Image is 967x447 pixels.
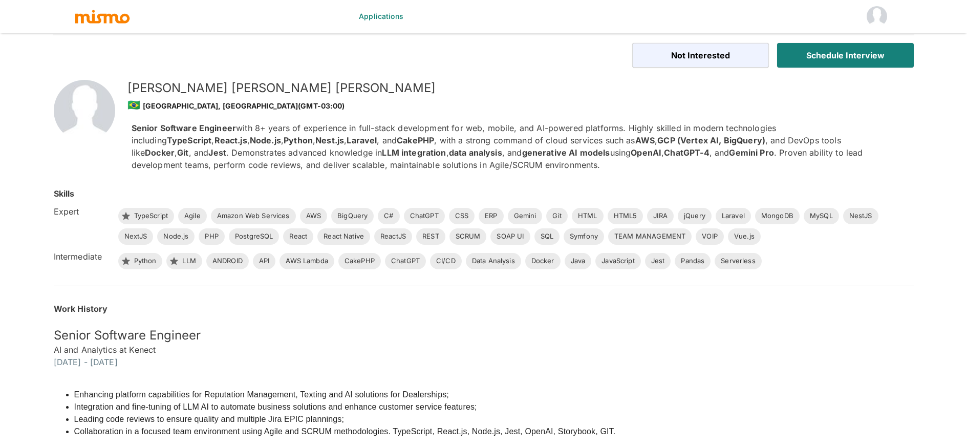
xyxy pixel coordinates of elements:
li: Enhancing platform capabilities for Reputation Management, Texting and AI solutions for Dealerships; [74,389,616,401]
span: Serverless [715,256,762,266]
strong: data analysis [449,147,502,158]
span: MongoDB [755,211,800,221]
span: VOIP [696,231,724,242]
h5: Senior Software Engineer [54,327,914,344]
span: CSS [449,211,475,221]
strong: Jest [208,147,226,158]
strong: GCP (Vertex AI, BigQuery) [657,135,765,145]
strong: Git [177,147,188,158]
h6: Expert [54,205,110,218]
li: Leading code reviews to ensure quality and multiple Jira EPIC plannings; [74,413,616,425]
span: TEAM MANAGEMENT [608,231,692,242]
span: JIRA [647,211,674,221]
span: Agile [178,211,207,221]
h6: Work History [54,303,914,315]
strong: Node.js [250,135,281,145]
h6: Intermediate [54,250,110,263]
strong: Laravel [347,135,377,145]
span: jQuery [678,211,712,221]
strong: Python [284,135,313,145]
h5: [PERSON_NAME] [PERSON_NAME] [PERSON_NAME] [127,80,897,96]
strong: Docker [145,147,175,158]
span: PostgreSQL [229,231,280,242]
span: JavaScript [595,256,641,266]
span: SCRUM [449,231,487,242]
span: SQL [534,231,560,242]
span: NextJS [118,231,154,242]
span: HTML5 [608,211,643,221]
span: TypeScript [128,211,175,221]
span: Laravel [716,211,751,221]
span: ANDROID [206,256,249,266]
span: 🇧🇷 [127,99,140,111]
li: Collaboration in a focused team environment using Agile and SCRUM methodologies. TypeScript, Reac... [74,425,616,438]
p: with 8+ years of experience in full-stack development for web, mobile, and AI-powered platforms. ... [132,122,897,171]
span: Vue.js [728,231,761,242]
strong: CakePHP [397,135,434,145]
span: ChatGPT [385,256,426,266]
span: Pandas [675,256,711,266]
span: AWS Lambda [280,256,334,266]
strong: React.js [214,135,247,145]
strong: AWS [635,135,655,145]
span: MySQL [804,211,839,221]
span: Amazon Web Services [211,211,296,221]
span: Data Analysis [466,256,521,266]
strong: LLM integration [382,147,446,158]
img: logo [74,9,131,24]
span: CakePHP [338,256,381,266]
span: Node.js [157,231,195,242]
span: SOAP UI [490,231,530,242]
button: Schedule Interview [777,43,914,68]
span: Symfony [564,231,604,242]
strong: TypeScript [167,135,212,145]
span: Gemini [508,211,543,221]
span: LLM [176,256,202,266]
strong: OpenAI [631,147,661,158]
strong: Senior Software Engineer [132,123,237,133]
span: NestJS [843,211,878,221]
span: PHP [199,231,224,242]
span: Jest [645,256,671,266]
span: BigQuery [331,211,374,221]
strong: Nest.js [315,135,344,145]
strong: ChatGPT-4 [664,147,709,158]
h6: Skills [54,187,75,200]
span: Java [565,256,592,266]
li: Integration and fine-tuning of LLM AI to automate business solutions and enhance customer service... [74,401,616,413]
span: ERP [479,211,503,221]
span: React [283,231,313,242]
span: ChatGPT [404,211,445,221]
strong: Gemini Pro [729,147,774,158]
span: HTML [572,211,604,221]
span: Docker [525,256,561,266]
span: React Native [317,231,370,242]
span: REST [416,231,445,242]
span: C# [378,211,399,221]
strong: generative AI models [522,147,610,158]
span: CI/CD [430,256,462,266]
span: ReactJS [374,231,412,242]
h6: [DATE] - [DATE] [54,356,914,368]
h6: AI and Analytics at Kenect [54,344,914,356]
img: 2Q== [54,80,115,141]
span: Git [546,211,567,221]
span: API [253,256,275,266]
span: AWS [300,211,327,221]
button: Not Interested [632,43,769,68]
img: Vali health HM [867,6,887,27]
span: Python [128,256,163,266]
div: [GEOGRAPHIC_DATA], [GEOGRAPHIC_DATA] (GMT-03:00) [127,96,897,114]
